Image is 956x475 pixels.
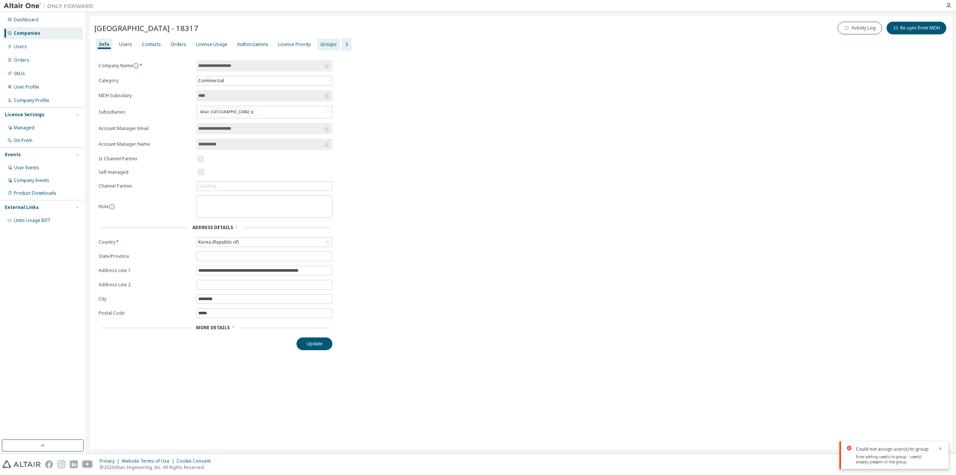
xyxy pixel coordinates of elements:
div: Company Profile [14,98,49,104]
div: Orders [171,41,186,47]
div: License Priority [278,41,311,47]
div: Company Events [14,178,49,183]
div: Could not assign user(s) to group [856,446,934,453]
p: © 2025 Altair Engineering, Inc. All Rights Reserved. [100,464,215,471]
div: Users [119,41,132,47]
div: Managed [14,125,34,131]
div: Product Downloads [14,190,56,196]
div: Companies [14,30,40,36]
div: User Profile [14,84,39,90]
label: State/Province [99,253,192,259]
img: facebook.svg [45,460,53,468]
label: Account Manager Email [99,126,192,132]
div: Info [99,41,109,47]
div: Commercial [197,76,332,85]
label: Address Line 2 [99,282,192,288]
label: Country [99,239,192,245]
button: information [133,63,139,69]
div: External Links [5,204,39,210]
div: Korea (Republic of) [197,238,332,247]
div: Commercial [197,77,225,85]
div: Altair [GEOGRAPHIC_DATA] [198,108,257,117]
div: Users [14,44,27,50]
div: Dashboard [14,17,38,23]
div: SKUs [14,71,25,77]
div: License Usage [196,41,227,47]
div: Loading... [197,182,332,191]
label: Company Name [99,63,192,69]
div: Cookie Consent [177,458,215,464]
label: Is Channel Partner [99,156,192,162]
div: Loading... [198,183,219,189]
div: Error adding user(s) to group : user(s) already present in the group [856,453,934,465]
label: City [99,296,192,302]
img: youtube.svg [82,460,93,468]
div: Groups [320,41,337,47]
img: instagram.svg [58,460,65,468]
span: Units Usage BI [14,217,50,223]
span: [GEOGRAPHIC_DATA] - 18317 [94,23,198,33]
div: Events [5,152,21,158]
button: Update [297,337,332,350]
span: Address Details [192,224,233,231]
div: Privacy [100,458,122,464]
label: Note [99,203,109,210]
label: Subsidiaries [99,109,192,115]
div: User Events [14,165,39,171]
label: Postal Code [99,310,192,316]
div: Orders [14,57,30,63]
button: Activity Log [838,22,882,34]
label: Account Manager Name [99,141,192,147]
img: linkedin.svg [70,460,78,468]
div: Korea (Republic of) [197,238,240,246]
label: Channel Partner [99,183,192,189]
label: MDH Subsidary [99,93,192,99]
div: Authorizations [237,41,269,47]
div: On Prem [14,138,32,144]
div: License Settings [5,112,44,118]
img: Altair One [4,2,97,10]
label: Address Line 1 [99,268,192,274]
label: Category [99,78,192,84]
button: information [109,204,115,210]
div: Contacts [142,41,161,47]
img: altair_logo.svg [2,460,41,468]
div: Altair [GEOGRAPHIC_DATA] [197,106,332,118]
button: Re-sync from MDH [887,22,946,34]
label: Self-managed [99,169,192,175]
div: Website Terms of Use [122,458,177,464]
span: More Details [196,324,230,331]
